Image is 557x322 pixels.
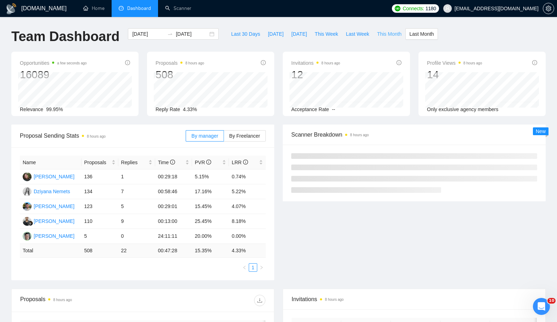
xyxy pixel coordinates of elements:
[165,5,191,11] a: searchScanner
[119,6,124,11] span: dashboard
[118,244,155,258] td: 22
[342,28,373,40] button: Last Week
[291,30,307,38] span: [DATE]
[445,6,450,11] span: user
[81,184,118,199] td: 134
[185,61,204,65] time: 8 hours ago
[291,130,537,139] span: Scanner Breakdown
[23,172,32,181] img: HH
[249,264,257,271] a: 1
[23,173,74,179] a: HH[PERSON_NAME]
[127,5,151,11] span: Dashboard
[332,107,335,112] span: --
[34,188,70,195] div: Dziyana Nemets
[268,30,283,38] span: [DATE]
[229,199,266,214] td: 4.07%
[227,28,264,40] button: Last 30 Days
[23,232,32,241] img: YN
[192,244,229,258] td: 15.35 %
[532,60,537,65] span: info-circle
[191,133,218,139] span: By manager
[118,169,155,184] td: 1
[350,133,369,137] time: 8 hours ago
[118,199,155,214] td: 5
[20,295,143,306] div: Proposals
[426,5,436,12] span: 1180
[155,229,192,244] td: 24:11:11
[28,221,33,226] img: gigradar-bm.png
[229,214,266,229] td: 8.18%
[34,202,74,210] div: [PERSON_NAME]
[20,107,43,112] span: Relevance
[254,295,265,306] button: download
[156,59,204,67] span: Proposals
[257,263,266,272] button: right
[403,5,424,12] span: Connects:
[259,265,264,270] span: right
[46,107,63,112] span: 99.95%
[536,128,546,134] span: New
[192,229,229,244] td: 20.00%
[242,265,247,270] span: left
[156,68,204,81] div: 508
[257,263,266,272] li: Next Page
[292,295,537,304] span: Invitations
[170,160,175,165] span: info-circle
[325,298,344,301] time: 8 hours ago
[291,107,329,112] span: Acceptance Rate
[229,244,266,258] td: 4.33 %
[229,169,266,184] td: 0.74%
[132,30,164,38] input: Start date
[34,232,74,240] div: [PERSON_NAME]
[81,229,118,244] td: 5
[23,188,70,194] a: DNDziyana Nemets
[167,31,173,37] span: swap-right
[427,68,482,81] div: 14
[155,244,192,258] td: 00:47:28
[23,217,32,226] img: FG
[243,160,248,165] span: info-circle
[125,60,130,65] span: info-circle
[427,59,482,67] span: Profile Views
[20,244,81,258] td: Total
[81,244,118,258] td: 508
[20,59,87,67] span: Opportunities
[118,229,155,244] td: 0
[409,30,434,38] span: Last Month
[195,160,212,165] span: PVR
[377,30,401,38] span: This Month
[34,173,74,180] div: [PERSON_NAME]
[287,28,311,40] button: [DATE]
[229,229,266,244] td: 0.00%
[396,60,401,65] span: info-circle
[87,134,106,138] time: 8 hours ago
[20,156,81,169] th: Name
[155,169,192,184] td: 00:29:18
[254,298,265,303] span: download
[156,107,180,112] span: Reply Rate
[315,30,338,38] span: This Week
[118,184,155,199] td: 7
[395,6,400,11] img: upwork-logo.png
[240,263,249,272] li: Previous Page
[23,218,74,224] a: FG[PERSON_NAME]
[81,199,118,214] td: 123
[427,107,499,112] span: Only exclusive agency members
[405,28,438,40] button: Last Month
[291,59,340,67] span: Invitations
[192,184,229,199] td: 17.16%
[57,61,86,65] time: a few seconds ago
[261,60,266,65] span: info-circle
[373,28,405,40] button: This Month
[20,131,186,140] span: Proposal Sending Stats
[346,30,369,38] span: Last Week
[547,298,556,304] span: 10
[183,107,197,112] span: 4.33%
[321,61,340,65] time: 8 hours ago
[311,28,342,40] button: This Week
[543,6,554,11] span: setting
[158,160,175,165] span: Time
[34,217,74,225] div: [PERSON_NAME]
[229,184,266,199] td: 5.22%
[118,214,155,229] td: 9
